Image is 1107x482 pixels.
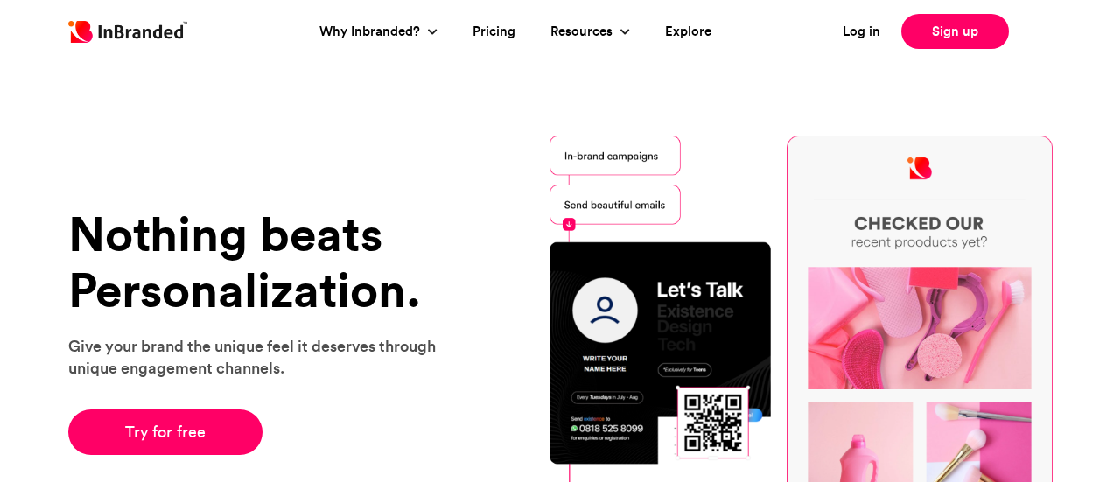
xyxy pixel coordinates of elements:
[473,22,515,42] a: Pricing
[319,22,424,42] a: Why Inbranded?
[550,22,617,42] a: Resources
[665,22,711,42] a: Explore
[68,409,263,455] a: Try for free
[68,206,458,318] h1: Nothing beats Personalization.
[901,14,1009,49] a: Sign up
[843,22,880,42] a: Log in
[68,335,458,379] p: Give your brand the unique feel it deserves through unique engagement channels.
[68,21,187,43] img: Inbranded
